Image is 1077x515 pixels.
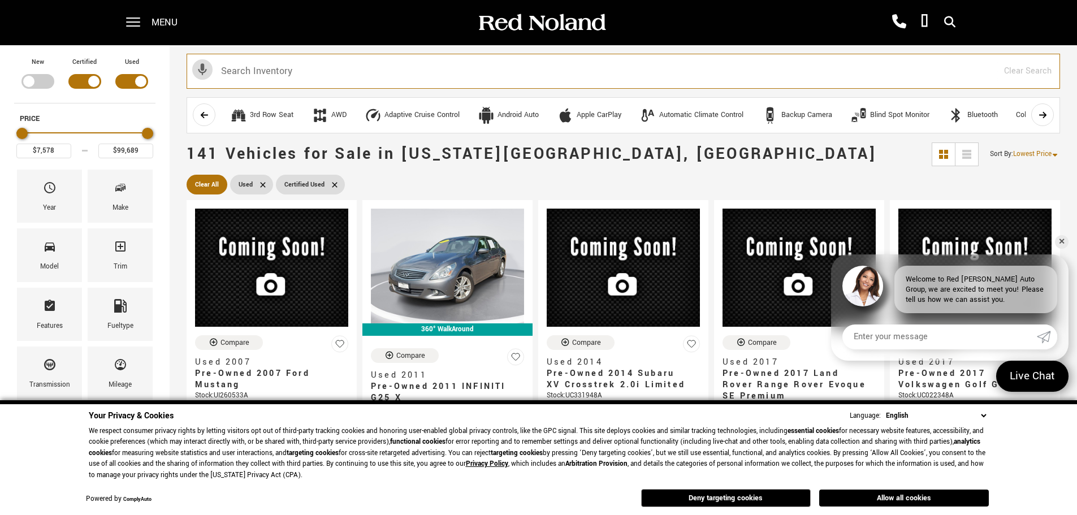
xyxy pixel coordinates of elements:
select: Language Select [883,410,989,422]
div: Apple CarPlay [577,110,621,120]
span: Pre-Owned 2017 Volkswagen Golf GTI S [898,368,1043,391]
a: Used 2014Pre-Owned 2014 Subaru XV Crosstrek 2.0i Limited [547,357,700,391]
div: Backup Camera [762,107,778,124]
div: Automatic Climate Control [659,110,743,120]
a: Used 2017Pre-Owned 2017 Land Rover Range Rover Evoque SE Premium [723,357,876,402]
div: Stock : UC331948A [547,391,700,401]
div: Compare [572,337,601,348]
span: Sort By : [990,149,1013,159]
span: Lowest Price [1013,149,1052,159]
div: Adaptive Cruise Control [365,107,382,124]
div: Make [113,202,128,214]
img: 2017 Volkswagen Golf GTI S [898,209,1052,327]
span: Used 2014 [547,357,691,368]
div: 360° WalkAround [362,323,533,336]
span: Mileage [114,355,127,379]
strong: targeting cookies [287,448,339,458]
div: Filter by Vehicle Type [14,57,155,103]
button: Save Vehicle [331,335,348,357]
span: Used [239,178,253,192]
div: Year [43,202,56,214]
input: Minimum [16,144,71,158]
span: Used 2017 [723,357,867,368]
a: Used 2007Pre-Owned 2007 Ford Mustang [195,357,348,391]
div: Bluetooth [967,110,998,120]
span: 141 Vehicles for Sale in [US_STATE][GEOGRAPHIC_DATA], [GEOGRAPHIC_DATA] [187,143,877,165]
span: Pre-Owned 2007 Ford Mustang [195,368,340,391]
span: Pre-Owned 2017 Land Rover Range Rover Evoque SE Premium [723,368,867,402]
a: Submit [1037,324,1057,349]
img: 2007 Ford Mustang [195,209,348,327]
div: Android Auto [498,110,539,120]
button: Blind Spot MonitorBlind Spot Monitor [844,103,936,127]
span: Your Privacy & Cookies [89,410,174,422]
strong: functional cookies [390,437,445,447]
img: 2014 Subaru XV Crosstrek 2.0i Limited [547,209,700,327]
button: Compare Vehicle [723,335,790,350]
div: Price [16,124,153,158]
div: TrimTrim [88,228,153,282]
button: Automatic Climate ControlAutomatic Climate Control [633,103,750,127]
strong: Arbitration Provision [565,459,628,469]
div: Backup Camera [781,110,832,120]
img: Agent profile photo [842,266,883,306]
div: Apple CarPlay [557,107,574,124]
input: Enter your message [842,324,1037,349]
u: Privacy Policy [466,459,508,469]
button: Adaptive Cruise ControlAdaptive Cruise Control [358,103,466,127]
img: 2011 INFINITI G25 X [371,209,524,323]
button: Backup CameraBackup Camera [755,103,838,127]
button: Android AutoAndroid Auto [472,103,545,127]
span: Transmission [43,355,57,379]
div: MileageMileage [88,347,153,400]
div: Model [40,261,59,273]
strong: analytics cookies [89,437,980,458]
a: ComplyAuto [123,496,152,503]
span: Certified Used [284,178,325,192]
div: AWD [312,107,328,124]
span: Model [43,237,57,261]
div: Automatic Climate Control [639,107,656,124]
button: Save Vehicle [507,348,524,370]
div: FeaturesFeatures [17,288,82,341]
button: Compare Vehicle [547,335,615,350]
div: FueltypeFueltype [88,288,153,341]
span: Used 2017 [898,357,1043,368]
button: Deny targeting cookies [641,489,811,507]
div: 3rd Row Seat [230,107,247,124]
div: Features [37,320,63,332]
div: Compare [220,337,249,348]
div: Compare [396,350,425,361]
div: Minimum Price [16,128,28,139]
span: Features [43,296,57,320]
div: Compare [748,337,777,348]
span: Fueltype [114,296,127,320]
strong: essential cookies [788,426,839,436]
button: Allow all cookies [819,490,989,507]
div: ModelModel [17,228,82,282]
div: Adaptive Cruise Control [384,110,460,120]
span: Year [43,178,57,202]
span: Pre-Owned 2011 INFINITI G25 X [371,381,516,404]
h5: Price [20,114,150,124]
button: BluetoothBluetooth [941,103,1004,127]
button: Save Vehicle [683,335,700,357]
label: Used [125,57,139,68]
div: 3rd Row Seat [250,110,293,120]
button: Compare Vehicle [195,335,263,350]
div: Powered by [86,496,152,503]
div: TransmissionTransmission [17,347,82,400]
img: 2017 Land Rover Range Rover Evoque SE Premium [723,209,876,327]
button: AWDAWD [305,103,353,127]
img: Red Noland Auto Group [477,13,607,33]
div: YearYear [17,170,82,223]
span: Clear All [195,178,219,192]
span: Make [114,178,127,202]
a: Used 2011Pre-Owned 2011 INFINITI G25 X [371,370,524,404]
span: Live Chat [1004,369,1061,384]
strong: targeting cookies [491,448,543,458]
label: Certified [72,57,97,68]
div: Fueltype [107,320,133,332]
div: Stock : UC022348A [898,391,1052,401]
div: Mileage [109,379,132,391]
